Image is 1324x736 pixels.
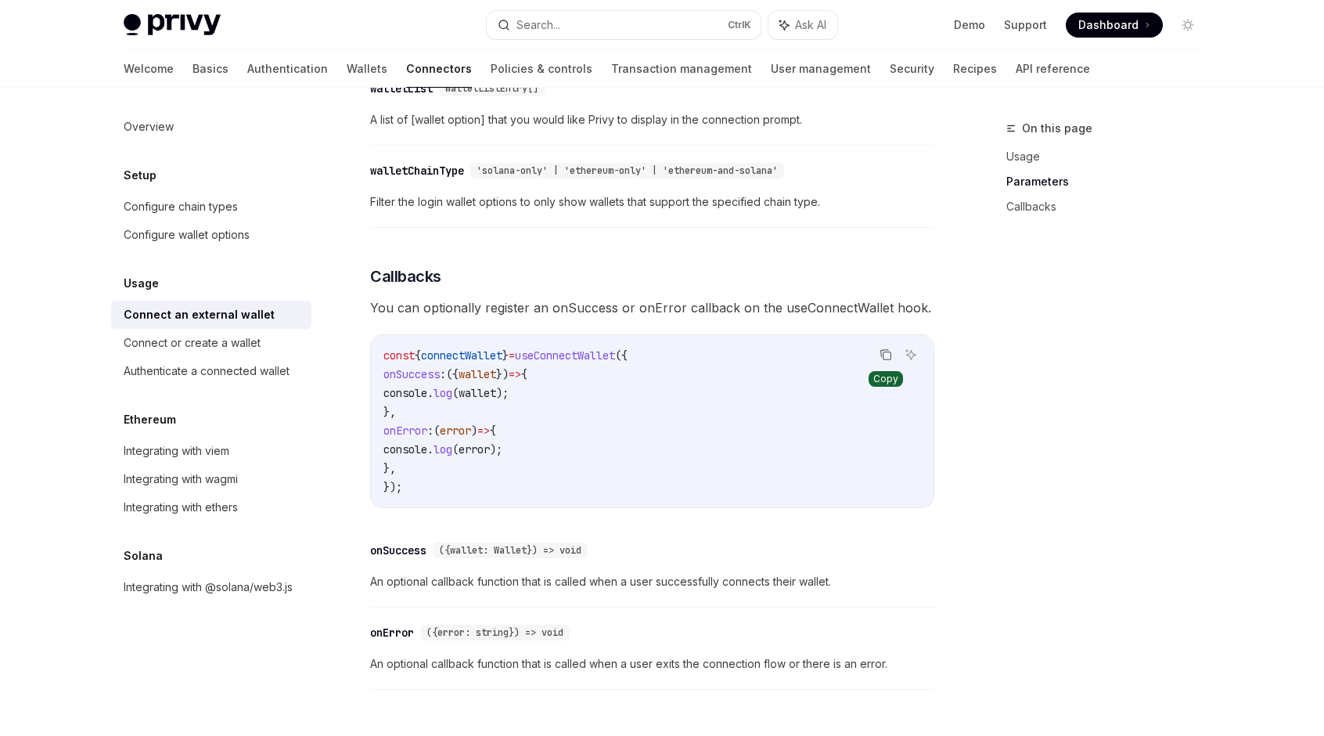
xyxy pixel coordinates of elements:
button: Copy the contents from the code block [876,345,896,365]
a: Demo [954,17,985,33]
a: Overview [111,113,311,141]
div: Integrating with @solana/web3.js [124,578,293,597]
span: onSuccess [383,367,440,381]
span: => [509,367,521,381]
a: User management [771,50,871,88]
a: Configure chain types [111,193,311,221]
a: Security [890,50,934,88]
span: }, [383,461,396,475]
button: Ask AI [901,345,921,365]
span: onError [383,424,427,438]
span: useConnectWallet [515,348,615,363]
button: Toggle dark mode [1175,13,1200,38]
span: ({wallet: Wallet}) => void [439,544,581,557]
span: A list of [wallet option] that you would like Privy to display in the connection prompt. [370,110,934,129]
span: An optional callback function that is called when a user exits the connection flow or there is an... [370,655,934,673]
span: ({error: string}) => void [426,626,563,639]
span: Callbacks [370,265,441,287]
span: ({ [446,367,459,381]
span: } [502,348,509,363]
span: error [440,424,471,438]
div: Configure chain types [124,197,238,216]
a: Connect an external wallet [111,301,311,329]
span: log [434,442,452,456]
span: { [521,367,527,381]
span: : [440,367,446,381]
span: Dashboard [1078,17,1139,33]
div: Copy [869,371,903,387]
span: ); [490,442,502,456]
a: Parameters [1006,169,1213,194]
div: Connect an external wallet [124,305,275,324]
div: Search... [516,16,560,34]
a: Authentication [247,50,328,88]
a: Transaction management [611,50,752,88]
span: ( [434,424,440,438]
a: Connect or create a wallet [111,329,311,357]
a: Basics [192,50,228,88]
h5: Solana [124,547,163,565]
button: Ask AI [768,11,837,39]
div: Integrating with viem [124,442,229,460]
span: On this page [1022,119,1092,138]
span: const [383,348,415,363]
a: Connectors [406,50,472,88]
button: Search...CtrlK [487,11,761,39]
span: : [427,424,434,438]
span: ({ [615,348,628,363]
span: error [459,442,490,456]
span: ); [496,386,509,400]
span: Ask AI [795,17,826,33]
div: Integrating with ethers [124,498,238,517]
div: Connect or create a wallet [124,334,261,352]
a: Wallets [347,50,387,88]
span: ) [471,424,477,438]
span: { [490,424,496,438]
div: onSuccess [370,543,426,558]
h5: Ethereum [124,410,176,429]
a: API reference [1016,50,1090,88]
div: walletList [370,81,433,96]
span: 'solana-only' | 'ethereum-only' | 'ethereum-and-solana' [477,164,778,177]
span: console [383,386,427,400]
span: => [477,424,490,438]
span: ( [452,386,459,400]
span: }) [496,367,509,381]
div: Authenticate a connected wallet [124,362,290,381]
span: }); [383,480,402,494]
div: Configure wallet options [124,225,250,244]
h5: Usage [124,274,159,293]
span: connectWallet [421,348,502,363]
a: Usage [1006,144,1213,169]
a: Dashboard [1066,13,1163,38]
a: Support [1004,17,1047,33]
a: Integrating with ethers [111,493,311,521]
span: ( [452,442,459,456]
div: Overview [124,117,174,136]
span: { [415,348,421,363]
span: An optional callback function that is called when a user successfully connects their wallet. [370,572,934,591]
div: Integrating with wagmi [124,470,238,489]
a: Authenticate a connected wallet [111,357,311,385]
span: = [509,348,515,363]
a: Integrating with @solana/web3.js [111,573,311,601]
span: wallet [459,367,496,381]
span: console [383,442,427,456]
a: Welcome [124,50,174,88]
span: . [427,442,434,456]
span: Filter the login wallet options to only show wallets that support the specified chain type. [370,193,934,211]
span: WalletListEntry[] [445,82,538,95]
span: Ctrl K [728,19,751,31]
h5: Setup [124,166,157,185]
a: Integrating with wagmi [111,465,311,493]
a: Recipes [953,50,997,88]
span: You can optionally register an onSuccess or onError callback on the useConnectWallet hook. [370,297,934,319]
span: wallet [459,386,496,400]
img: light logo [124,14,221,36]
a: Policies & controls [491,50,592,88]
span: }, [383,405,396,419]
a: Configure wallet options [111,221,311,249]
div: onError [370,625,414,640]
div: walletChainType [370,163,464,179]
span: . [427,386,434,400]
